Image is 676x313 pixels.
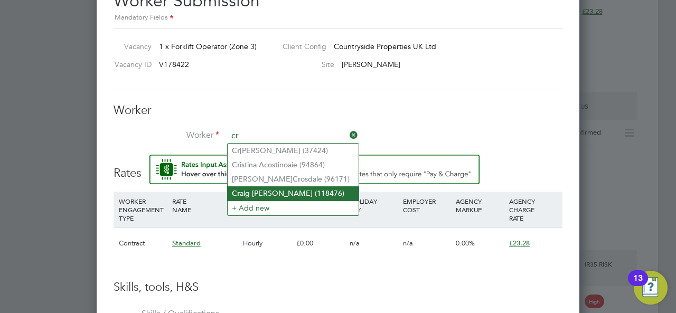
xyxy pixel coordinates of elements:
[228,158,359,172] li: istina Acostinoaie (94864)
[114,12,562,24] div: Mandatory Fields
[114,130,219,141] label: Worker
[400,192,454,219] div: EMPLOYER COST
[232,189,240,198] b: Cr
[232,146,240,155] b: Cr
[506,192,560,227] div: AGENCY CHARGE RATE
[228,201,359,215] li: + Add new
[172,239,201,248] span: Standard
[228,128,358,144] input: Search for...
[350,239,360,248] span: n/a
[170,192,240,219] div: RATE NAME
[228,172,359,186] li: [PERSON_NAME] osdale (96171)
[342,60,400,69] span: [PERSON_NAME]
[149,155,480,184] button: Rate Assistant
[109,42,152,51] label: Vacancy
[453,192,506,219] div: AGENCY MARKUP
[114,280,562,295] h3: Skills, tools, H&S
[159,42,257,51] span: 1 x Forklift Operator (Zone 3)
[159,60,189,69] span: V178422
[274,60,334,69] label: Site
[116,192,170,227] div: WORKER ENGAGEMENT TYPE
[509,239,530,248] span: £23.28
[232,160,240,169] b: Cr
[294,228,347,259] div: £0.00
[109,60,152,69] label: Vacancy ID
[114,103,562,118] h3: Worker
[274,42,326,51] label: Client Config
[114,155,562,181] h3: Rates
[228,186,359,201] li: aig [PERSON_NAME] (118476)
[456,239,475,248] span: 0.00%
[240,228,294,259] div: Hourly
[633,278,643,292] div: 13
[634,271,668,305] button: Open Resource Center, 13 new notifications
[293,175,301,184] b: Cr
[228,144,359,158] li: [PERSON_NAME] (37424)
[403,239,413,248] span: n/a
[116,228,170,259] div: Contract
[347,192,400,219] div: HOLIDAY PAY
[334,42,436,51] span: Countryside Properties UK Ltd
